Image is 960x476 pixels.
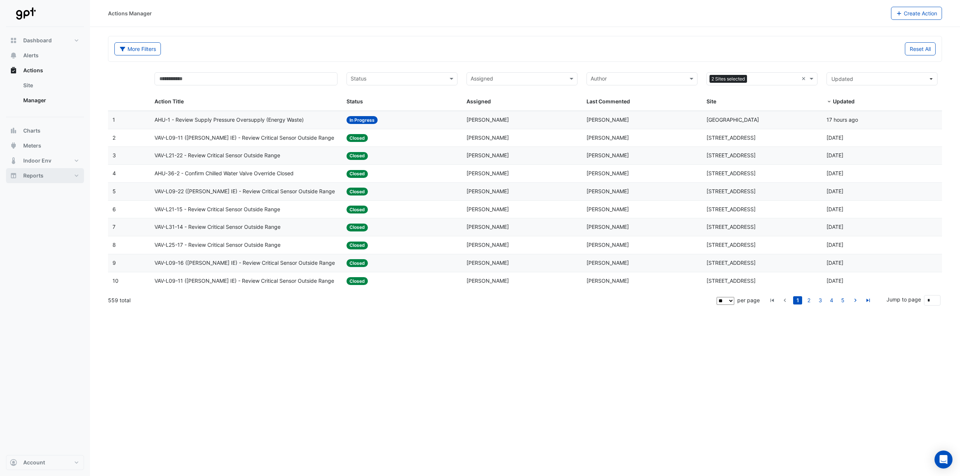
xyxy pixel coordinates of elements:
span: 3 [112,152,116,158]
label: Jump to page [886,295,921,303]
span: Closed [346,277,368,285]
span: 4 [112,170,116,176]
span: Closed [346,188,368,195]
span: Clear [801,75,808,83]
li: page 1 [792,296,803,304]
span: 2025-08-18T13:26:08.776 [826,170,843,176]
span: AHU-36-2 - Confirm Chilled Water Valve Override Closed [154,169,294,178]
span: [STREET_ADDRESS] [706,152,756,158]
a: 2 [804,296,813,304]
span: [PERSON_NAME] [466,170,509,176]
span: Closed [346,242,368,249]
span: [PERSON_NAME] [586,134,629,141]
button: Reports [6,168,84,183]
span: [PERSON_NAME] [466,242,509,248]
span: Actions [23,67,43,74]
span: VAV-L09-11 ([PERSON_NAME] IE) - Review Critical Sensor Outside Range [154,277,334,285]
span: [STREET_ADDRESS] [706,224,756,230]
span: VAV-L21-22 - Review Critical Sensor Outside Range [154,151,280,160]
span: VAV-L09-16 ([PERSON_NAME] IE) - Review Critical Sensor Outside Range [154,259,335,267]
span: [GEOGRAPHIC_DATA] [706,116,759,123]
div: Actions Manager [108,9,152,17]
app-icon: Alerts [10,52,17,59]
span: [STREET_ADDRESS] [706,206,756,212]
span: 2025-08-18T13:02:57.601 [826,242,843,248]
app-icon: Indoor Env [10,157,17,164]
span: 2025-08-18T13:24:51.555 [826,188,843,194]
button: Charts [6,123,84,138]
app-icon: Reports [10,172,17,179]
span: Closed [346,134,368,142]
span: Site [706,98,716,104]
span: [PERSON_NAME] [586,152,629,158]
span: VAV-L21-15 - Review Critical Sensor Outside Range [154,205,280,214]
span: VAV-L09-11 ([PERSON_NAME] IE) - Review Critical Sensor Outside Range [154,134,334,142]
span: Meters [23,142,41,149]
span: [PERSON_NAME] [466,188,509,194]
span: 5 [112,188,116,194]
a: 4 [827,296,836,304]
span: Updated [833,98,855,104]
a: go to next page [851,296,860,304]
span: [PERSON_NAME] [466,224,509,230]
span: 2025-08-18T13:04:56.906 [826,206,843,212]
span: Indoor Env [23,157,51,164]
span: [PERSON_NAME] [466,152,509,158]
span: [STREET_ADDRESS] [706,188,756,194]
span: [PERSON_NAME] [586,260,629,266]
li: page 2 [803,296,814,304]
span: [PERSON_NAME] [466,206,509,212]
span: Closed [346,206,368,213]
div: Actions [6,78,84,111]
button: More Filters [114,42,161,55]
span: [PERSON_NAME] [586,170,629,176]
a: Site [17,78,84,93]
span: [PERSON_NAME] [586,278,629,284]
span: Assigned [466,98,491,104]
button: Updated [826,72,937,85]
a: Manager [17,93,84,108]
span: 9 [112,260,116,266]
span: Dashboard [23,37,52,44]
a: go to previous page [780,296,789,304]
button: Alerts [6,48,84,63]
app-icon: Dashboard [10,37,17,44]
span: Charts [23,127,40,134]
span: 10 [112,278,118,284]
app-icon: Actions [10,67,17,74]
span: [STREET_ADDRESS] [706,278,756,284]
a: 1 [793,296,802,304]
button: Dashboard [6,33,84,48]
button: Account [6,455,84,470]
span: 2025-08-15T11:25:44.814 [826,278,843,284]
span: Closed [346,152,368,160]
span: Closed [346,170,368,178]
span: Account [23,459,45,466]
li: page 3 [814,296,826,304]
a: go to last page [864,296,873,304]
button: Create Action [891,7,942,20]
a: 3 [816,296,825,304]
span: [STREET_ADDRESS] [706,242,756,248]
span: [PERSON_NAME] [466,260,509,266]
span: [PERSON_NAME] [586,224,629,230]
span: [PERSON_NAME] [586,242,629,248]
span: AHU-1 - Review Supply Pressure Oversupply (Energy Waste) [154,116,304,124]
app-icon: Meters [10,142,17,149]
span: [STREET_ADDRESS] [706,260,756,266]
button: Indoor Env [6,153,84,168]
span: [STREET_ADDRESS] [706,134,756,141]
span: [PERSON_NAME] [466,134,509,141]
span: Action Title [154,98,184,104]
span: [PERSON_NAME] [586,116,629,123]
span: 8 [112,242,116,248]
span: 6 [112,206,116,212]
button: Actions [6,63,84,78]
span: per page [737,297,760,303]
span: 2025-08-20T10:13:18.844 [826,134,843,141]
button: Meters [6,138,84,153]
span: [STREET_ADDRESS] [706,170,756,176]
span: 7 [112,224,115,230]
span: 2025-08-21T14:15:28.267 [826,116,858,123]
div: Open Intercom Messenger [934,451,952,469]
